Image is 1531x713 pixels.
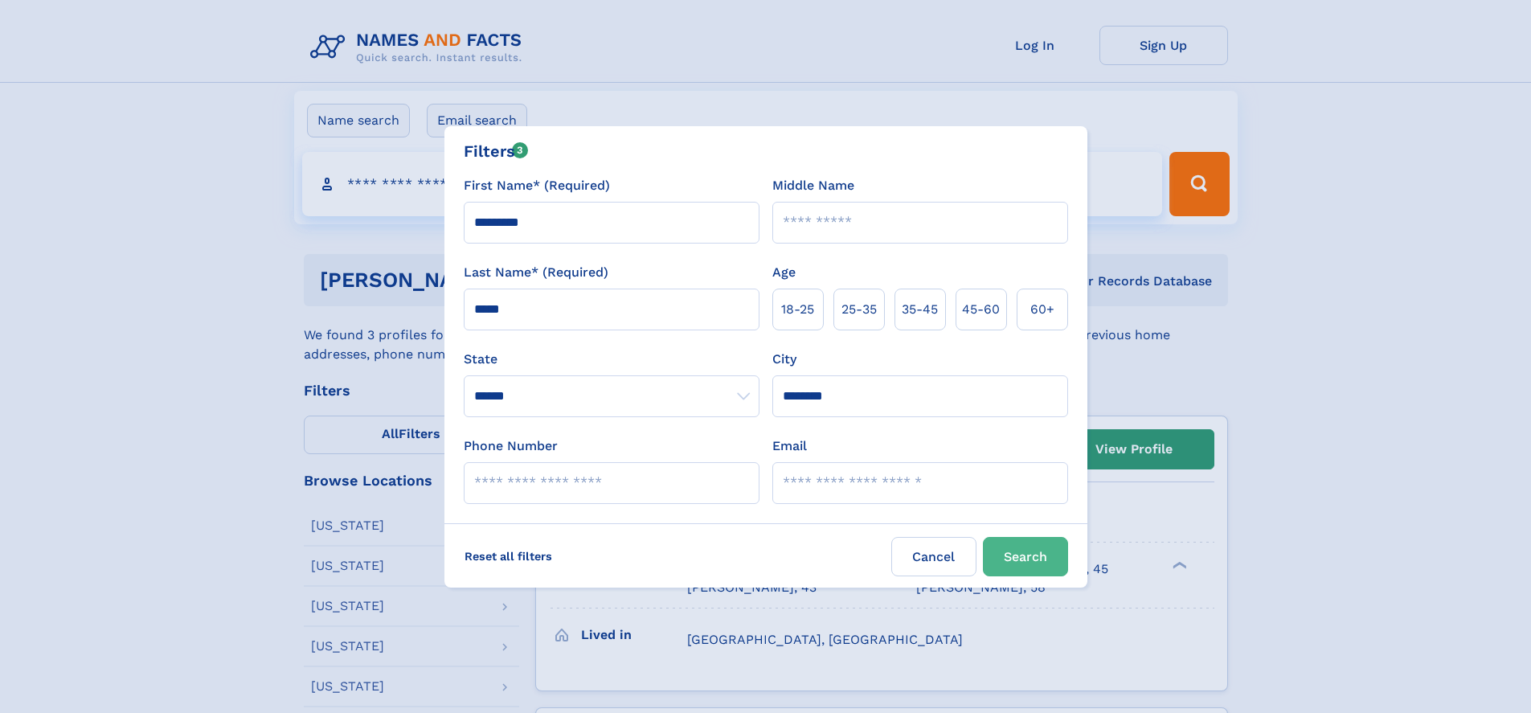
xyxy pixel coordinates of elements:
button: Search [983,537,1068,576]
div: Filters [464,139,529,163]
span: 35‑45 [902,300,938,319]
label: Phone Number [464,436,558,456]
span: 25‑35 [841,300,877,319]
label: City [772,350,796,369]
label: Age [772,263,796,282]
span: 18‑25 [781,300,814,319]
label: First Name* (Required) [464,176,610,195]
label: Cancel [891,537,976,576]
label: Middle Name [772,176,854,195]
label: Email [772,436,807,456]
label: Last Name* (Required) [464,263,608,282]
label: State [464,350,759,369]
span: 45‑60 [962,300,1000,319]
span: 60+ [1030,300,1054,319]
label: Reset all filters [454,537,563,576]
